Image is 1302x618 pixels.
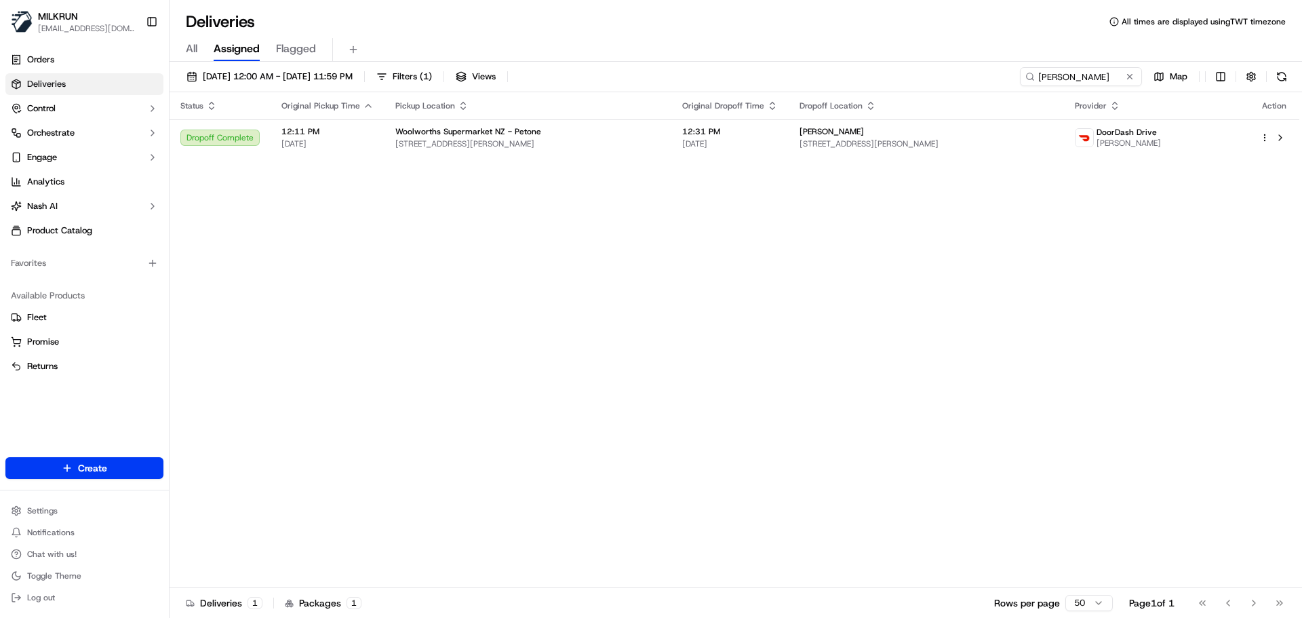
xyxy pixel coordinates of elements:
[5,220,163,242] a: Product Catalog
[393,71,432,83] span: Filters
[420,71,432,83] span: ( 1 )
[27,360,58,372] span: Returns
[27,102,56,115] span: Control
[27,225,92,237] span: Product Catalog
[38,23,135,34] button: [EMAIL_ADDRESS][DOMAIN_NAME]
[186,11,255,33] h1: Deliveries
[78,461,107,475] span: Create
[38,9,78,23] button: MILKRUN
[347,597,361,609] div: 1
[27,549,77,560] span: Chat with us!
[5,331,163,353] button: Promise
[27,527,75,538] span: Notifications
[5,523,163,542] button: Notifications
[11,11,33,33] img: MILKRUN
[5,195,163,217] button: Nash AI
[395,138,660,149] span: [STREET_ADDRESS][PERSON_NAME]
[11,360,158,372] a: Returns
[180,100,203,111] span: Status
[281,100,360,111] span: Original Pickup Time
[5,566,163,585] button: Toggle Theme
[276,41,316,57] span: Flagged
[5,545,163,564] button: Chat with us!
[11,336,158,348] a: Promise
[1020,67,1142,86] input: Type to search
[5,457,163,479] button: Create
[5,98,163,119] button: Control
[5,122,163,144] button: Orchestrate
[27,311,47,324] span: Fleet
[281,138,374,149] span: [DATE]
[5,147,163,168] button: Engage
[5,501,163,520] button: Settings
[5,588,163,607] button: Log out
[1122,16,1286,27] span: All times are displayed using TWT timezone
[682,100,764,111] span: Original Dropoff Time
[395,126,541,137] span: Woolworths Supermarket NZ - Petone
[1272,67,1291,86] button: Refresh
[186,596,262,610] div: Deliveries
[5,285,163,307] div: Available Products
[800,138,1053,149] span: [STREET_ADDRESS][PERSON_NAME]
[1170,71,1187,83] span: Map
[1097,138,1161,149] span: [PERSON_NAME]
[27,176,64,188] span: Analytics
[203,71,353,83] span: [DATE] 12:00 AM - [DATE] 11:59 PM
[27,54,54,66] span: Orders
[248,597,262,609] div: 1
[281,126,374,137] span: 12:11 PM
[5,171,163,193] a: Analytics
[27,336,59,348] span: Promise
[1075,100,1107,111] span: Provider
[27,78,66,90] span: Deliveries
[5,49,163,71] a: Orders
[214,41,260,57] span: Assigned
[800,100,863,111] span: Dropoff Location
[1076,129,1093,147] img: doordash_logo_v2.png
[27,127,75,139] span: Orchestrate
[1129,596,1175,610] div: Page 1 of 1
[186,41,197,57] span: All
[285,596,361,610] div: Packages
[472,71,496,83] span: Views
[180,67,359,86] button: [DATE] 12:00 AM - [DATE] 11:59 PM
[994,596,1060,610] p: Rows per page
[682,126,778,137] span: 12:31 PM
[450,67,502,86] button: Views
[1147,67,1193,86] button: Map
[5,252,163,274] div: Favorites
[27,592,55,603] span: Log out
[5,307,163,328] button: Fleet
[800,126,864,137] span: [PERSON_NAME]
[5,5,140,38] button: MILKRUNMILKRUN[EMAIL_ADDRESS][DOMAIN_NAME]
[27,200,58,212] span: Nash AI
[11,311,158,324] a: Fleet
[5,355,163,377] button: Returns
[682,138,778,149] span: [DATE]
[27,505,58,516] span: Settings
[27,571,81,581] span: Toggle Theme
[1260,100,1288,111] div: Action
[1097,127,1157,138] span: DoorDash Drive
[370,67,438,86] button: Filters(1)
[5,73,163,95] a: Deliveries
[27,151,57,163] span: Engage
[395,100,455,111] span: Pickup Location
